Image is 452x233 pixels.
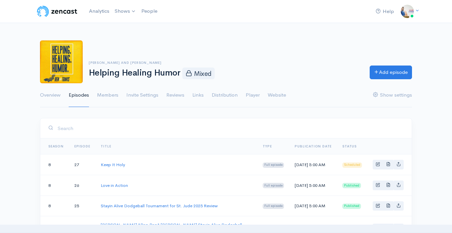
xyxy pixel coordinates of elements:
span: Full episode [263,162,284,168]
td: 8 [40,196,69,216]
a: Type [263,144,272,148]
img: ZenCast Logo [36,5,78,18]
td: [DATE] 5:00 AM [289,154,337,175]
td: [DATE] 5:00 AM [289,196,337,216]
a: Shows [112,4,139,19]
td: 8 [40,175,69,196]
a: Distribution [212,83,238,107]
div: Basic example [373,160,404,169]
a: Show settings [373,83,412,107]
td: 25 [69,196,96,216]
span: Mixed [182,68,215,79]
a: Analytics [86,4,112,18]
a: Love in Action [101,183,128,188]
a: Help [373,4,397,19]
a: Episodes [69,83,89,107]
a: Episode [74,144,90,148]
img: ... [401,5,414,18]
a: Season [48,144,64,148]
a: Members [97,83,118,107]
div: Basic example [373,181,404,190]
td: [DATE] 5:00 AM [289,175,337,196]
span: Status [342,144,357,148]
a: Publication date [295,144,332,148]
a: Reviews [166,83,184,107]
a: Invite Settings [126,83,158,107]
h6: [PERSON_NAME] and [PERSON_NAME] [89,61,362,65]
span: Published [342,204,361,209]
a: Player [246,83,260,107]
a: Add episode [370,66,412,79]
span: Full episode [263,183,284,188]
a: Keep It Holy [101,162,125,167]
td: 27 [69,154,96,175]
a: Website [268,83,286,107]
a: Overview [40,83,61,107]
input: Search [57,121,404,135]
span: Published [342,183,361,188]
span: Full episode [263,204,284,209]
a: Title [101,144,111,148]
td: 26 [69,175,96,196]
span: Scheduled [342,162,362,168]
a: Stayin Alive Dodgeball Tournament for St. Jude 2025 Review [101,203,218,209]
a: People [139,4,160,18]
div: Basic example [373,201,404,211]
td: 8 [40,154,69,175]
h1: Helping Healing Humor [89,68,362,79]
a: Links [192,83,204,107]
